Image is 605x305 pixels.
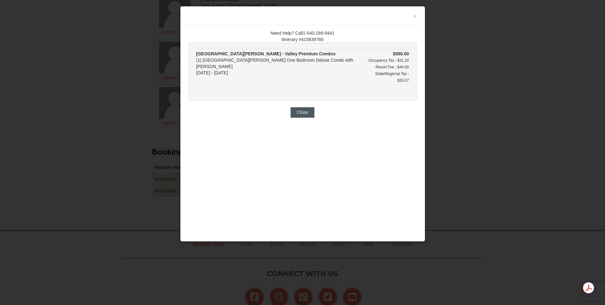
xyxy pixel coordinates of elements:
[375,72,409,83] small: State/Regional Tax : $33.07
[196,51,336,56] strong: [GEOGRAPHIC_DATA][PERSON_NAME] - Valley Premium Condos
[375,65,409,69] small: Resort Fee : $44.00
[393,51,409,56] strong: $580.00
[291,107,315,117] button: Close
[413,13,417,19] button: ×
[188,30,417,43] div: Need Help? Call1-540-289-9441 Itinerary #415839760
[368,58,409,63] small: Occupancy Tax : $31.20
[196,51,360,76] div: (1) [GEOGRAPHIC_DATA][PERSON_NAME] One Bedroom Deluxe Condo with [PERSON_NAME] [DATE] - [DATE]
